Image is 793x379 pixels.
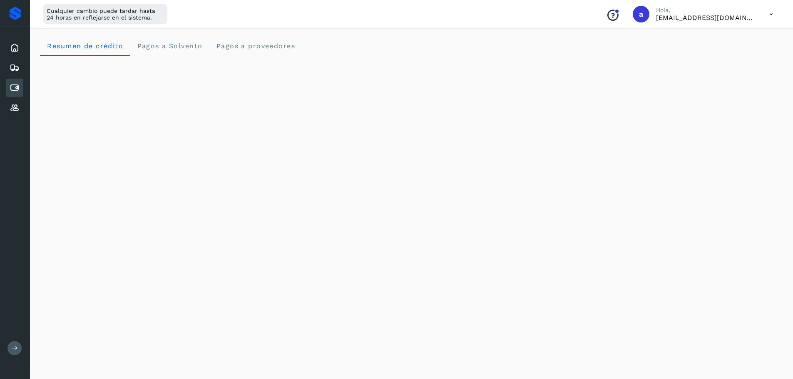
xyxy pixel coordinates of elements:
div: Embarques [6,59,23,77]
p: Hola, [656,7,756,14]
p: administracion@aplogistica.com [656,14,756,22]
div: Inicio [6,39,23,57]
div: Proveedores [6,99,23,117]
div: Cuentas por pagar [6,79,23,97]
span: Pagos a Solvento [137,42,202,50]
span: Pagos a proveedores [216,42,295,50]
span: Resumen de crédito [47,42,123,50]
div: Cualquier cambio puede tardar hasta 24 horas en reflejarse en el sistema. [43,4,167,24]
